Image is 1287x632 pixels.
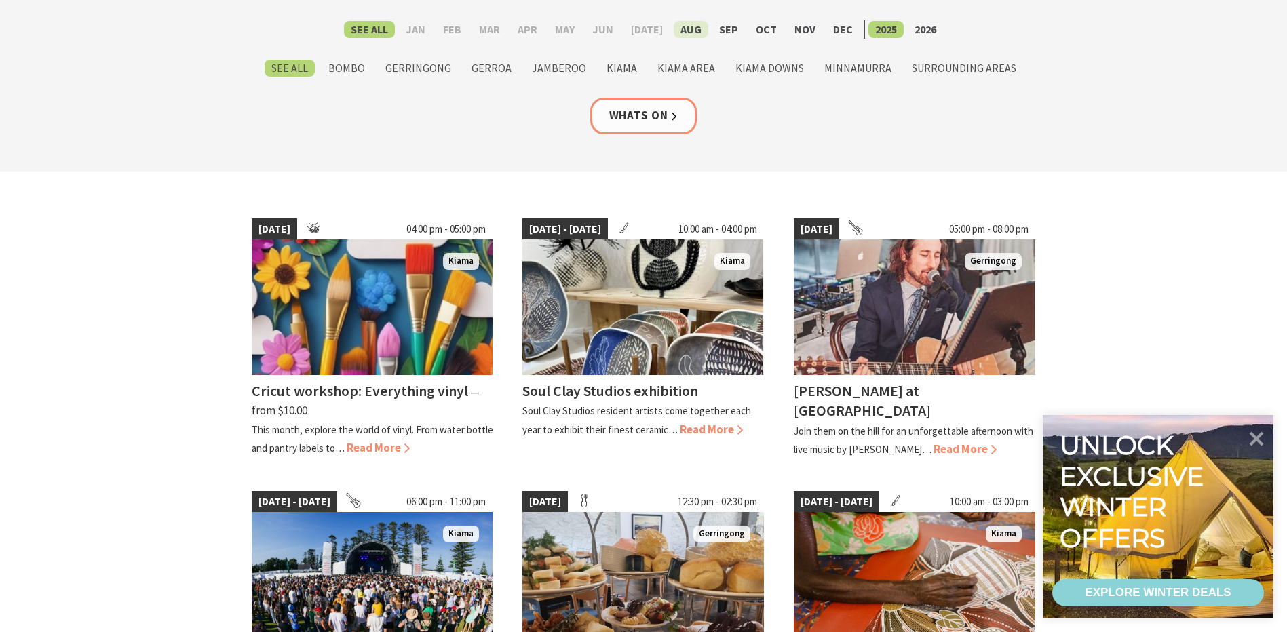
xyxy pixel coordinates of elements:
label: Mar [472,21,507,38]
p: This month, explore the world of vinyl. From water bottle and pantry labels to… [252,423,493,454]
img: Makers & Creators workshop [252,239,493,375]
p: Soul Clay Studios resident artists come together each year to exhibit their finest ceramic… [522,404,751,435]
label: 2026 [908,21,943,38]
span: 05:00 pm - 08:00 pm [942,218,1035,240]
span: Read More [680,422,743,437]
label: Kiama Downs [729,60,811,77]
label: Jamberoo [525,60,593,77]
span: [DATE] [522,491,568,513]
label: Gerroa [465,60,518,77]
span: Read More [934,441,997,456]
span: [DATE] - [DATE] [522,218,608,240]
label: Bombo [322,60,372,77]
label: Apr [511,21,544,38]
span: [DATE] - [DATE] [794,491,879,513]
img: Anthony Hughes [794,239,1035,375]
label: Kiama Area [651,60,722,77]
h4: Cricut workshop: Everything vinyl [252,381,468,400]
label: Feb [436,21,468,38]
label: Kiama [600,60,644,77]
label: See All [344,21,395,38]
div: Unlock exclusive winter offers [1060,430,1210,553]
span: 12:30 pm - 02:30 pm [671,491,764,513]
img: Clay display [522,239,764,375]
span: Gerringong [965,253,1022,270]
label: May [548,21,581,38]
span: Kiama [443,526,479,542]
span: Kiama [714,253,750,270]
label: Sep [712,21,745,38]
span: 10:00 am - 03:00 pm [943,491,1035,513]
span: Kiama [443,253,479,270]
a: [DATE] 05:00 pm - 08:00 pm Anthony Hughes Gerringong [PERSON_NAME] at [GEOGRAPHIC_DATA] Join them... [794,218,1035,458]
a: EXPLORE WINTER DEALS [1052,579,1264,606]
label: Jan [399,21,432,38]
label: Aug [674,21,708,38]
label: Oct [749,21,784,38]
p: Join them on the hill for an unforgettable afternoon with live music by [PERSON_NAME]… [794,424,1033,456]
label: Gerringong [379,60,458,77]
label: Nov [788,21,822,38]
label: Dec [826,21,860,38]
a: Whats On [590,98,697,134]
label: 2025 [868,21,904,38]
span: Kiama [986,526,1022,542]
span: 04:00 pm - 05:00 pm [400,218,493,240]
h4: [PERSON_NAME] at [GEOGRAPHIC_DATA] [794,381,931,420]
label: Surrounding Areas [905,60,1023,77]
label: See All [265,60,315,77]
label: [DATE] [624,21,670,38]
h4: Soul Clay Studios exhibition [522,381,698,400]
span: [DATE] [252,218,297,240]
div: EXPLORE WINTER DEALS [1085,579,1231,606]
span: [DATE] [794,218,839,240]
span: Read More [347,440,410,455]
span: Gerringong [693,526,750,542]
span: 10:00 am - 04:00 pm [672,218,764,240]
label: Minnamurra [818,60,898,77]
a: [DATE] - [DATE] 10:00 am - 04:00 pm Clay display Kiama Soul Clay Studios exhibition Soul Clay Stu... [522,218,764,458]
span: 06:00 pm - 11:00 pm [400,491,493,513]
a: [DATE] 04:00 pm - 05:00 pm Makers & Creators workshop Kiama Cricut workshop: Everything vinyl ⁠— ... [252,218,493,458]
label: Jun [585,21,620,38]
span: [DATE] - [DATE] [252,491,337,513]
